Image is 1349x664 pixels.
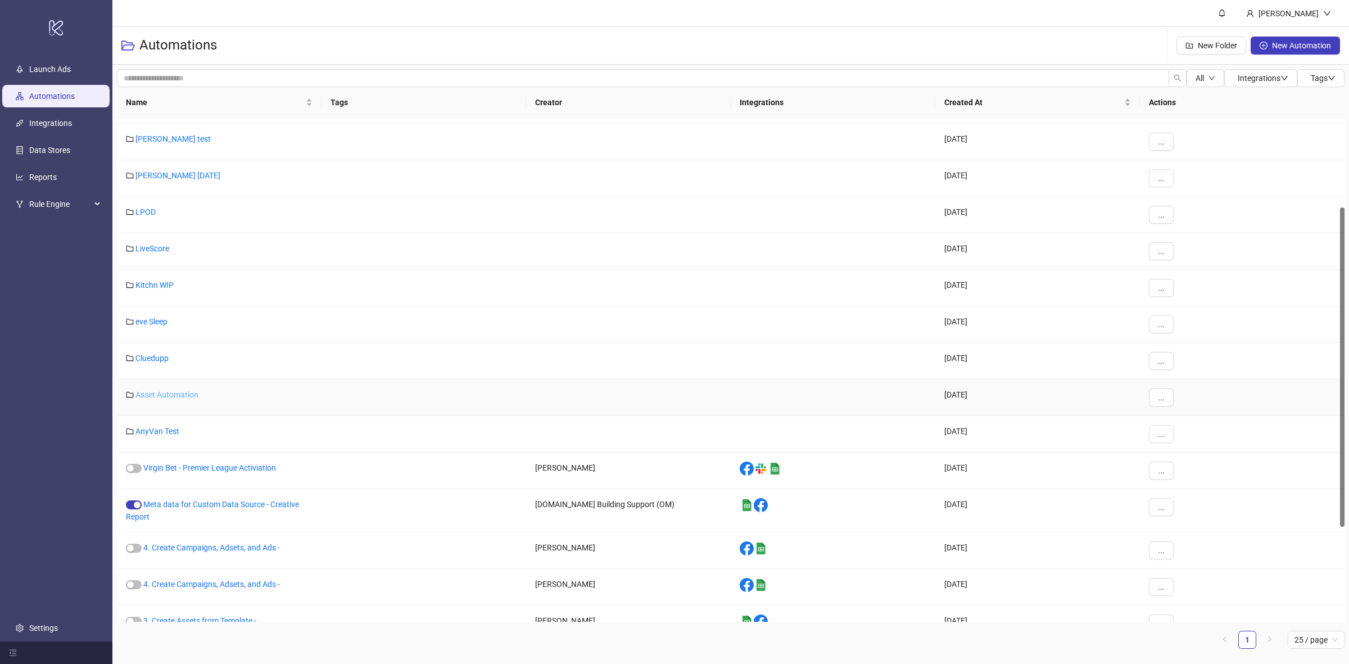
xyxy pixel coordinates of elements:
[135,281,174,290] a: Kitchn WIP
[935,416,1140,453] div: [DATE]
[1208,75,1215,82] span: down
[1261,631,1279,649] button: right
[126,281,134,289] span: folder
[143,616,256,625] a: 3. Create Assets from Template -
[126,354,134,362] span: folder
[1187,69,1224,87] button: Alldown
[935,124,1140,160] div: [DATE]
[1158,174,1165,183] span: ...
[935,160,1140,197] div: [DATE]
[1158,466,1165,475] span: ...
[935,233,1140,270] div: [DATE]
[526,453,731,489] div: [PERSON_NAME]
[126,171,134,179] span: folder
[526,87,731,118] th: Creator
[135,244,169,253] a: LiveScore
[935,270,1140,306] div: [DATE]
[1149,242,1174,260] button: ...
[1272,41,1331,50] span: New Automation
[1158,247,1165,256] span: ...
[935,87,1140,118] th: Created At
[526,532,731,569] div: [PERSON_NAME]
[1149,169,1174,187] button: ...
[29,146,70,155] a: Data Stores
[944,96,1122,109] span: Created At
[935,453,1140,489] div: [DATE]
[1149,498,1174,516] button: ...
[1158,320,1165,329] span: ...
[1149,279,1174,297] button: ...
[935,569,1140,606] div: [DATE]
[1140,87,1345,118] th: Actions
[126,135,134,143] span: folder
[1158,356,1165,365] span: ...
[1174,74,1181,82] span: search
[126,318,134,326] span: folder
[139,37,217,55] h3: Automations
[1158,283,1165,292] span: ...
[1149,389,1174,406] button: ...
[1288,631,1345,649] div: Page Size
[143,580,280,589] a: 4. Create Campaigns, Adsets, and Ads -
[135,317,168,326] a: eve Sleep
[1216,631,1234,649] button: left
[526,489,731,532] div: [DOMAIN_NAME] Building Support (OM)
[1158,582,1165,591] span: ...
[1246,10,1254,17] span: user
[29,92,75,101] a: Automations
[526,606,731,642] div: [PERSON_NAME]
[126,96,304,109] span: Name
[126,208,134,216] span: folder
[121,39,135,52] span: folder-open
[1280,74,1288,82] span: down
[935,489,1140,532] div: [DATE]
[1221,636,1228,643] span: left
[935,343,1140,380] div: [DATE]
[29,193,91,215] span: Rule Engine
[1311,74,1336,83] span: Tags
[935,380,1140,416] div: [DATE]
[1238,74,1288,83] span: Integrations
[29,65,71,74] a: Launch Ads
[1158,137,1165,146] span: ...
[1149,206,1174,224] button: ...
[135,390,198,399] a: Asset Automation
[135,171,220,180] a: [PERSON_NAME] [DATE]
[29,624,58,633] a: Settings
[1149,425,1174,443] button: ...
[1149,315,1174,333] button: ...
[126,500,299,521] a: Meta data for Custom Data Source - Creative Report
[1218,9,1226,17] span: bell
[1158,393,1165,402] span: ...
[1149,352,1174,370] button: ...
[1294,631,1338,648] span: 25 / page
[526,569,731,606] div: [PERSON_NAME]
[135,427,179,436] a: AnyVan Test
[1260,42,1267,49] span: plus-circle
[1239,631,1256,648] a: 1
[1149,462,1174,480] button: ...
[1149,615,1174,633] button: ...
[1251,37,1340,55] button: New Automation
[1176,37,1246,55] button: New Folder
[1158,503,1165,512] span: ...
[1149,578,1174,596] button: ...
[1158,546,1165,555] span: ...
[1158,619,1165,628] span: ...
[9,649,17,657] span: menu-fold
[1224,69,1297,87] button: Integrationsdown
[1185,42,1193,49] span: folder-add
[1158,430,1165,439] span: ...
[731,87,935,118] th: Integrations
[935,306,1140,343] div: [DATE]
[1149,133,1174,151] button: ...
[1158,210,1165,219] span: ...
[1297,69,1345,87] button: Tagsdown
[143,543,280,552] a: 4. Create Campaigns, Adsets, and Ads -
[322,87,526,118] th: Tags
[29,173,57,182] a: Reports
[126,245,134,252] span: folder
[1198,41,1237,50] span: New Folder
[1196,74,1204,83] span: All
[135,134,211,143] a: [PERSON_NAME] test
